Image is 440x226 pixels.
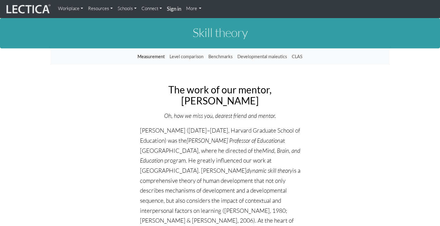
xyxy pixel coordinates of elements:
[164,112,276,119] i: Oh, how we miss you, dearest friend and mentor.
[50,26,390,39] h1: Skill theory
[135,51,167,62] a: Measurement
[206,51,235,62] a: Benchmarks
[235,51,289,62] a: Developmental maieutics
[86,2,115,15] a: Resources
[139,2,164,15] a: Connect
[167,51,206,62] a: Level comparison
[167,6,181,12] strong: Sign in
[56,2,86,15] a: Workplace
[164,2,184,16] a: Sign in
[184,2,204,15] a: More
[140,84,300,106] h2: The work of our mentor, [PERSON_NAME]
[187,137,280,144] i: [PERSON_NAME] Professor of Education
[247,167,292,174] i: dynamic skill theory
[115,2,139,15] a: Schools
[5,3,51,15] img: lecticalive
[289,51,305,62] a: CLAS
